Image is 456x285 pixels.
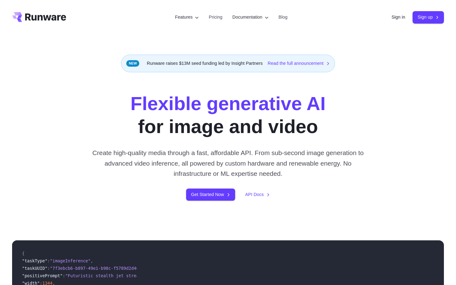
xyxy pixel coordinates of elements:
a: Sign up [413,11,444,23]
a: Blog [279,14,288,21]
span: "7f3ebcb6-b897-49e1-b98c-f5789d2d40d7" [50,266,146,271]
a: Sign in [391,14,405,21]
a: Pricing [209,14,222,21]
a: API Docs [245,191,270,198]
p: Create high-quality media through a fast, affordable API. From sub-second image generation to adv... [90,148,366,179]
strong: Flexible generative AI [131,93,326,114]
span: , [91,258,93,263]
span: : [63,273,65,278]
span: "imageInference" [50,258,91,263]
label: Documentation [232,14,269,21]
label: Features [175,14,199,21]
span: "taskType" [22,258,47,263]
span: "taskUUID" [22,266,47,271]
a: Get Started Now [186,189,235,201]
span: : [47,258,50,263]
span: : [47,266,50,271]
a: Read the full announcement [268,60,330,67]
span: { [22,251,25,256]
h1: for image and video [131,92,326,138]
div: Runware raises $13M seed funding led by Insight Partners [121,55,335,72]
a: Go to / [12,12,66,22]
span: "Futuristic stealth jet streaking through a neon-lit cityscape with glowing purple exhaust" [65,273,296,278]
span: "positivePrompt" [22,273,63,278]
